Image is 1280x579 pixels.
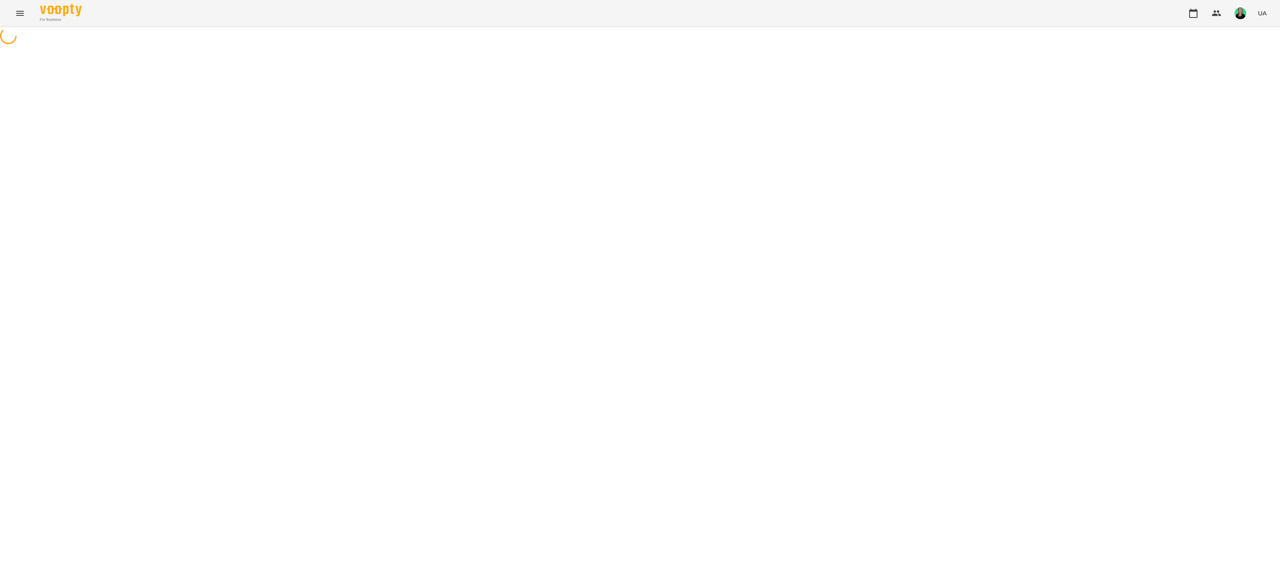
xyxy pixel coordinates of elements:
button: Menu [10,3,30,23]
img: 1f6d48d5277748e278928e082bb47431.png [1235,7,1246,19]
span: For Business [40,17,82,22]
span: UA [1258,9,1267,17]
button: UA [1255,5,1270,21]
img: Voopty Logo [40,4,82,16]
